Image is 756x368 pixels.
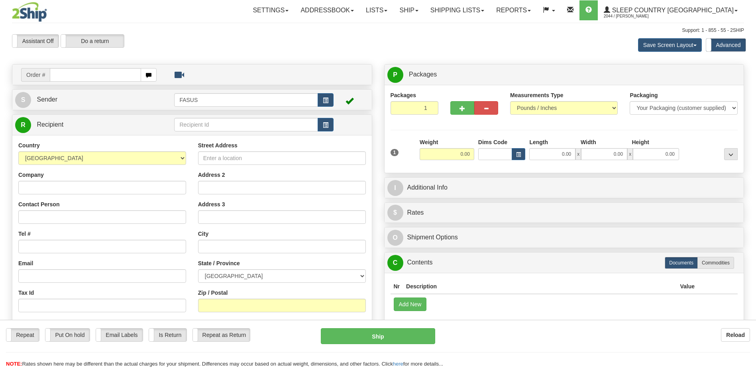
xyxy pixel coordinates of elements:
[387,229,741,246] a: OShipment Options
[193,329,250,341] label: Repeat as Return
[149,329,187,341] label: Is Return
[198,318,238,326] label: Recipient Type
[198,151,366,165] input: Enter a location
[288,318,365,334] label: Save / Update in Address Book
[15,117,31,133] span: R
[391,91,416,99] label: Packages
[738,143,755,225] iframe: chat widget
[198,289,228,297] label: Zip / Postal
[387,205,741,221] a: $Rates
[478,138,507,146] label: Dims Code
[387,180,741,196] a: IAdditional Info
[424,0,490,20] a: Shipping lists
[697,257,734,269] label: Commodities
[18,318,48,326] label: Residential
[387,230,403,246] span: O
[12,2,47,22] img: logo2044.jpg
[604,12,664,20] span: 2044 / [PERSON_NAME]
[610,7,734,14] span: Sleep Country [GEOGRAPHIC_DATA]
[665,257,698,269] label: Documents
[198,171,225,179] label: Address 2
[96,329,143,341] label: Email Labels
[420,138,438,146] label: Weight
[15,117,157,133] a: R Recipient
[12,27,744,34] div: Support: 1 - 855 - 55 - 2SHIP
[721,328,750,342] button: Reload
[18,289,34,297] label: Tax Id
[198,259,240,267] label: State / Province
[724,148,738,160] div: ...
[247,0,295,20] a: Settings
[726,332,745,338] b: Reload
[391,149,399,156] span: 1
[21,68,50,82] span: Order #
[391,279,403,294] th: Nr
[174,118,318,131] input: Recipient Id
[575,148,581,160] span: x
[632,138,649,146] label: Height
[387,67,403,83] span: P
[638,38,702,52] button: Save Screen Layout
[387,254,741,271] a: CContents
[403,279,677,294] th: Description
[37,121,63,128] span: Recipient
[18,200,59,208] label: Contact Person
[15,92,31,108] span: S
[387,255,403,271] span: C
[174,93,318,107] input: Sender Id
[409,71,437,78] span: Packages
[6,329,39,341] label: Repeat
[37,96,57,103] span: Sender
[198,141,238,149] label: Street Address
[677,279,698,294] th: Value
[15,92,174,108] a: S Sender
[627,148,633,160] span: x
[18,141,40,149] label: Country
[393,0,424,20] a: Ship
[61,35,124,47] label: Do a return
[295,0,360,20] a: Addressbook
[510,91,564,99] label: Measurements Type
[387,180,403,196] span: I
[18,171,44,179] label: Company
[12,35,59,47] label: Assistant Off
[529,138,548,146] label: Length
[321,328,435,344] button: Ship
[581,138,596,146] label: Width
[360,0,393,20] a: Lists
[490,0,537,20] a: Reports
[393,361,403,367] a: here
[18,259,33,267] label: Email
[6,361,22,367] span: NOTE:
[387,205,403,221] span: $
[198,200,225,208] label: Address 3
[45,329,90,341] label: Put On hold
[387,67,741,83] a: P Packages
[598,0,744,20] a: Sleep Country [GEOGRAPHIC_DATA] 2044 / [PERSON_NAME]
[630,91,658,99] label: Packaging
[18,230,31,238] label: Tel #
[706,39,746,51] label: Advanced
[198,230,208,238] label: City
[394,298,427,311] button: Add New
